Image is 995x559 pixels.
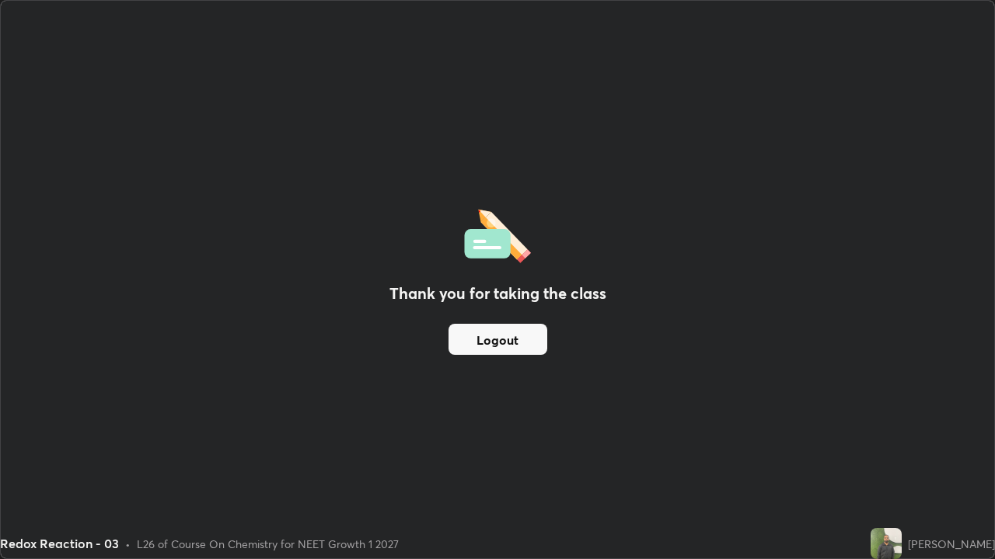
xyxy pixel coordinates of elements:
div: • [125,536,131,552]
div: [PERSON_NAME] [908,536,995,552]
img: ac796851681f4a6fa234867955662471.jpg [871,528,902,559]
h2: Thank you for taking the class [389,282,606,305]
div: L26 of Course On Chemistry for NEET Growth 1 2027 [137,536,399,552]
img: offlineFeedback.1438e8b3.svg [464,204,531,263]
button: Logout [449,324,547,355]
